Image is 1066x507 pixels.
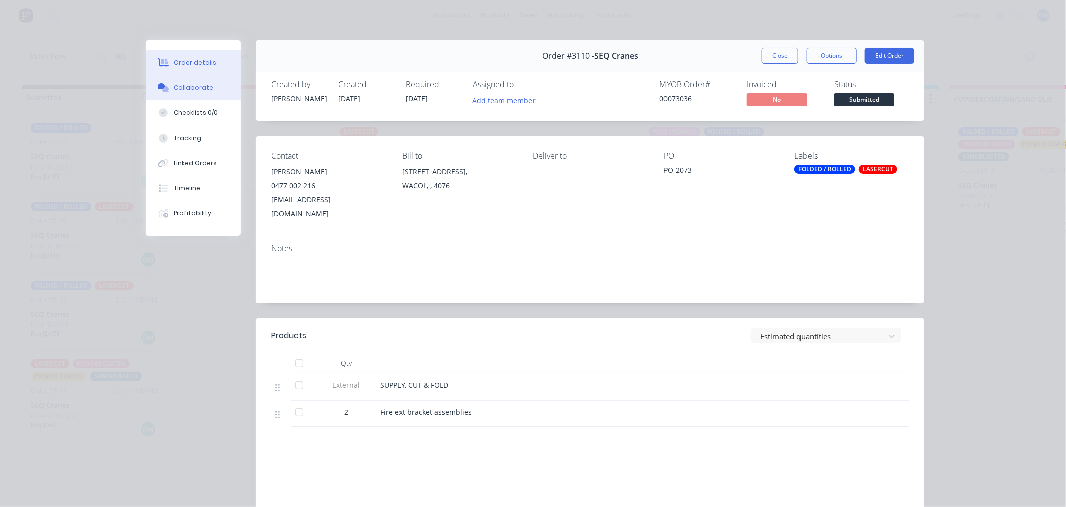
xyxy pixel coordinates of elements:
button: Submitted [834,93,894,108]
button: Add team member [467,93,541,107]
button: Edit Order [865,48,914,64]
button: Profitability [146,201,241,226]
div: PO-2073 [663,165,778,179]
div: Notes [271,244,909,253]
div: Required [406,80,461,89]
span: [DATE] [338,94,360,103]
div: Status [834,80,909,89]
span: [DATE] [406,94,428,103]
span: 2 [344,407,348,417]
div: Order details [174,58,216,67]
span: Order #3110 - [542,51,594,61]
button: Add team member [473,93,541,107]
div: PO [663,151,778,161]
button: Timeline [146,176,241,201]
button: Order details [146,50,241,75]
div: [STREET_ADDRESS], [402,165,517,179]
div: WACOL, , 4076 [402,179,517,193]
button: Collaborate [146,75,241,100]
div: Created [338,80,393,89]
button: Close [762,48,798,64]
div: Created by [271,80,326,89]
span: Submitted [834,93,894,106]
div: Invoiced [747,80,822,89]
div: Qty [316,353,376,373]
div: Bill to [402,151,517,161]
span: SEQ Cranes [594,51,638,61]
div: LASERCUT [859,165,897,174]
div: Products [271,330,306,342]
div: [EMAIL_ADDRESS][DOMAIN_NAME] [271,193,386,221]
div: 00073036 [659,93,735,104]
div: [PERSON_NAME] [271,93,326,104]
div: Profitability [174,209,211,218]
div: FOLDED / ROLLED [794,165,855,174]
div: Assigned to [473,80,573,89]
div: [STREET_ADDRESS],WACOL, , 4076 [402,165,517,197]
button: Checklists 0/0 [146,100,241,125]
div: Linked Orders [174,159,217,168]
div: MYOB Order # [659,80,735,89]
div: Labels [794,151,909,161]
button: Options [807,48,857,64]
div: Timeline [174,184,200,193]
div: Tracking [174,134,201,143]
span: Fire ext bracket assemblies [380,407,472,417]
button: Linked Orders [146,151,241,176]
div: Checklists 0/0 [174,108,218,117]
button: Tracking [146,125,241,151]
span: External [320,379,372,390]
div: Collaborate [174,83,213,92]
span: No [747,93,807,106]
div: Contact [271,151,386,161]
div: 0477 002 216 [271,179,386,193]
div: [PERSON_NAME] [271,165,386,179]
div: Deliver to [533,151,648,161]
div: [PERSON_NAME]0477 002 216[EMAIL_ADDRESS][DOMAIN_NAME] [271,165,386,221]
span: SUPPLY, CUT & FOLD [380,380,448,390]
